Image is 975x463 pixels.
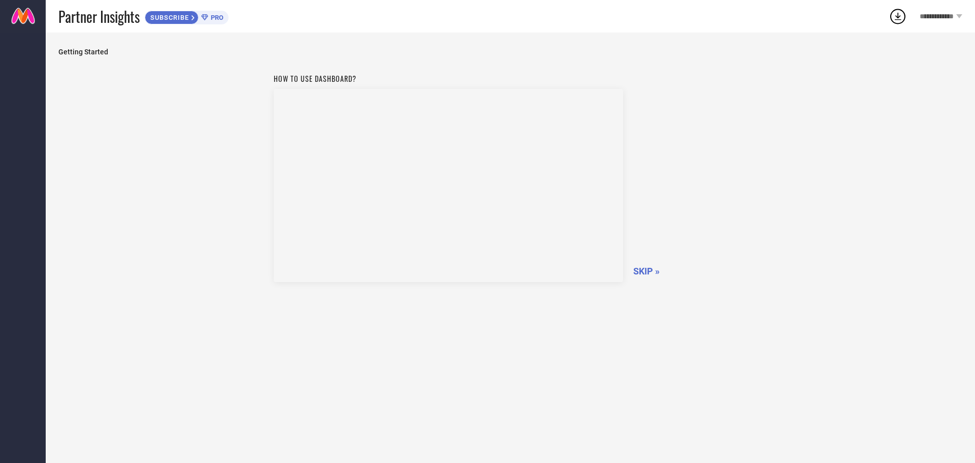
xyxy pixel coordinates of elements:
span: Getting Started [58,48,962,56]
span: PRO [208,14,223,21]
span: SKIP » [633,266,660,276]
span: Partner Insights [58,6,140,27]
iframe: Workspace Section [274,89,623,282]
span: SUBSCRIBE [145,14,191,21]
h1: How to use dashboard? [274,73,623,84]
div: Open download list [889,7,907,25]
a: SUBSCRIBEPRO [145,8,229,24]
